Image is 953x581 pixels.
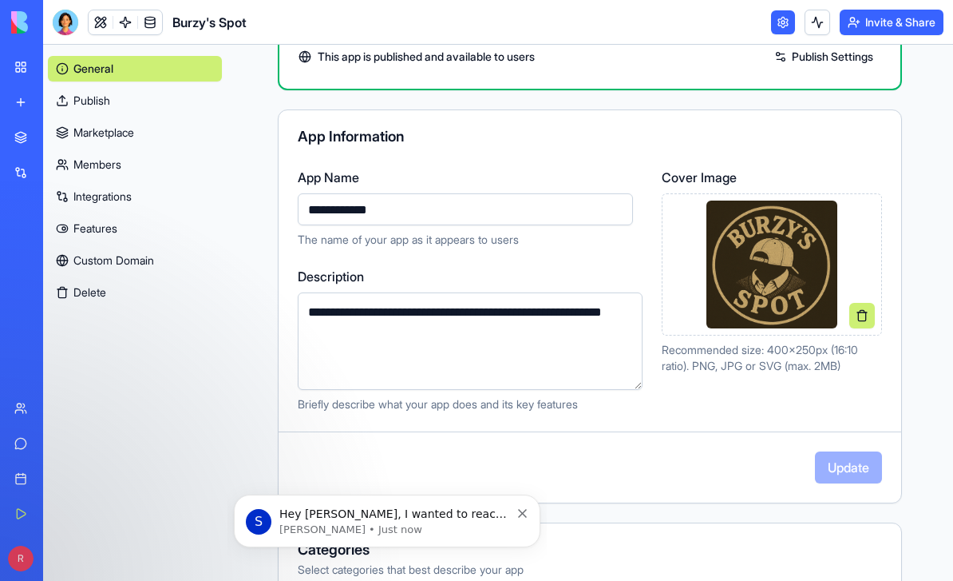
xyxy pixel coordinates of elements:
a: Integrations [48,184,222,209]
button: Dismiss notification [291,44,301,57]
span: Hey [PERSON_NAME], I wanted to reach out to make sure everything in Blocks is running smoothly. I... [52,46,279,154]
a: Publish Settings [766,44,881,70]
p: Recommended size: 400x250px (16:10 ratio). PNG, JPG or SVG (max. 2MB) [662,342,882,374]
img: Preview [706,201,837,328]
span: R [8,546,34,571]
button: Delete [48,280,222,305]
label: Description [298,267,643,286]
label: Cover Image [662,168,882,187]
span: This app is published and available to users [318,49,535,65]
p: The name of your app as it appears to users [298,232,643,248]
div: App Information [298,129,882,144]
p: Briefly describe what your app does and its key features [298,396,643,412]
a: Publish [48,88,222,113]
img: logo [11,11,110,34]
label: App Name [298,168,643,187]
a: Features [48,216,222,241]
p: Message from Sharon, sent Just now [52,62,283,76]
div: Categories [298,543,882,557]
button: Invite & Share [840,10,943,35]
span: Burzy's Spot [172,13,247,32]
a: Custom Domain [48,248,222,273]
div: Select categories that best describe your app [298,562,882,578]
iframe: Intercom notifications message [227,461,547,573]
a: Members [48,152,222,177]
a: General [48,56,222,82]
a: Marketplace [48,120,222,145]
